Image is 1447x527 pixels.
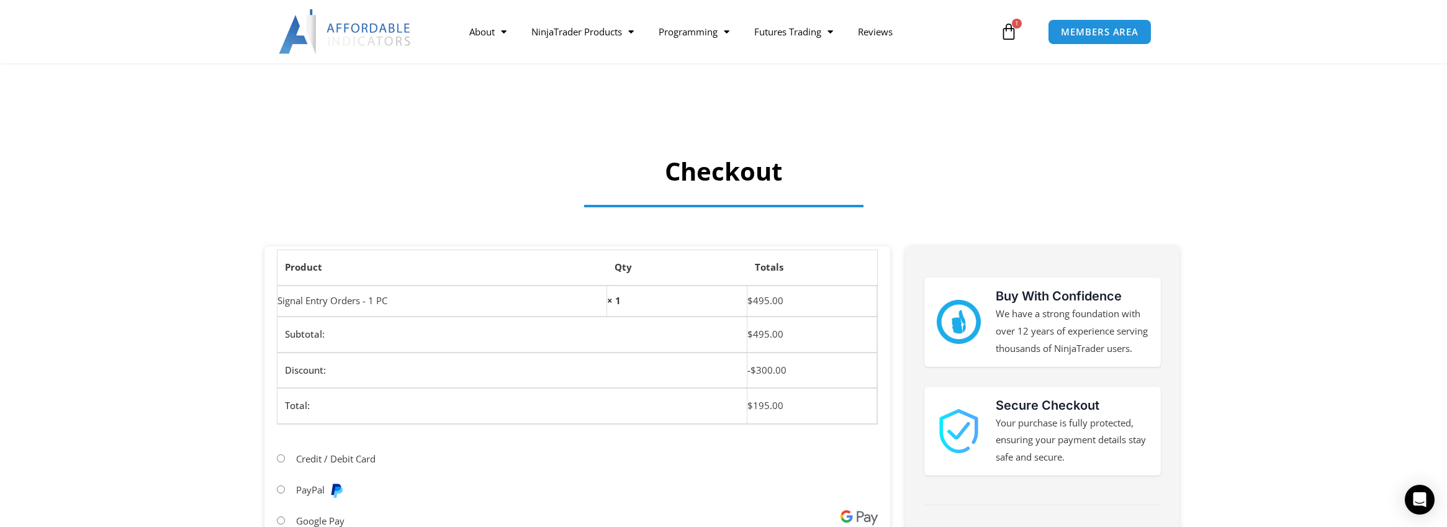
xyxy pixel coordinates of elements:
bdi: 300.00 [751,364,787,376]
img: Google Pay [841,510,878,525]
strong: × 1 [607,294,621,307]
a: NinjaTrader Products [519,17,646,46]
a: Programming [646,17,742,46]
a: Futures Trading [742,17,845,46]
bdi: 495.00 [747,294,783,307]
p: Your purchase is fully protected, ensuring your payment details stay safe and secure. [996,415,1148,467]
span: $ [747,399,753,412]
h3: Secure Checkout [996,396,1148,415]
td: - [747,353,877,389]
label: PayPal [296,484,345,496]
span: $ [747,294,753,307]
th: Totals [747,250,877,286]
th: Total: [277,388,747,424]
img: LogoAI | Affordable Indicators – NinjaTrader [279,9,412,54]
a: Reviews [845,17,905,46]
span: 1 [1012,19,1022,29]
p: We have a strong foundation with over 12 years of experience serving thousands of NinjaTrader users. [996,305,1148,358]
img: 1000913 | Affordable Indicators – NinjaTrader [937,409,981,453]
bdi: 195.00 [747,399,783,412]
td: Signal Entry Orders - 1 PC [277,286,607,317]
label: Google Pay [296,515,345,527]
a: About [457,17,519,46]
h1: Checkout [312,154,1135,189]
th: Qty [607,250,747,286]
a: 1 [981,14,1036,50]
span: $ [751,364,756,376]
span: MEMBERS AREA [1061,27,1138,37]
img: PayPal [329,483,344,498]
label: Credit / Debit Card [296,453,376,465]
img: mark thumbs good 43913 | Affordable Indicators – NinjaTrader [937,300,981,344]
a: MEMBERS AREA [1048,19,1152,45]
th: Product [277,250,607,286]
nav: Menu [457,17,997,46]
h3: Buy With Confidence [996,287,1148,305]
bdi: 495.00 [747,328,783,340]
div: Open Intercom Messenger [1405,485,1435,515]
th: Discount: [277,353,747,389]
th: Subtotal: [277,317,747,353]
span: $ [747,328,753,340]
